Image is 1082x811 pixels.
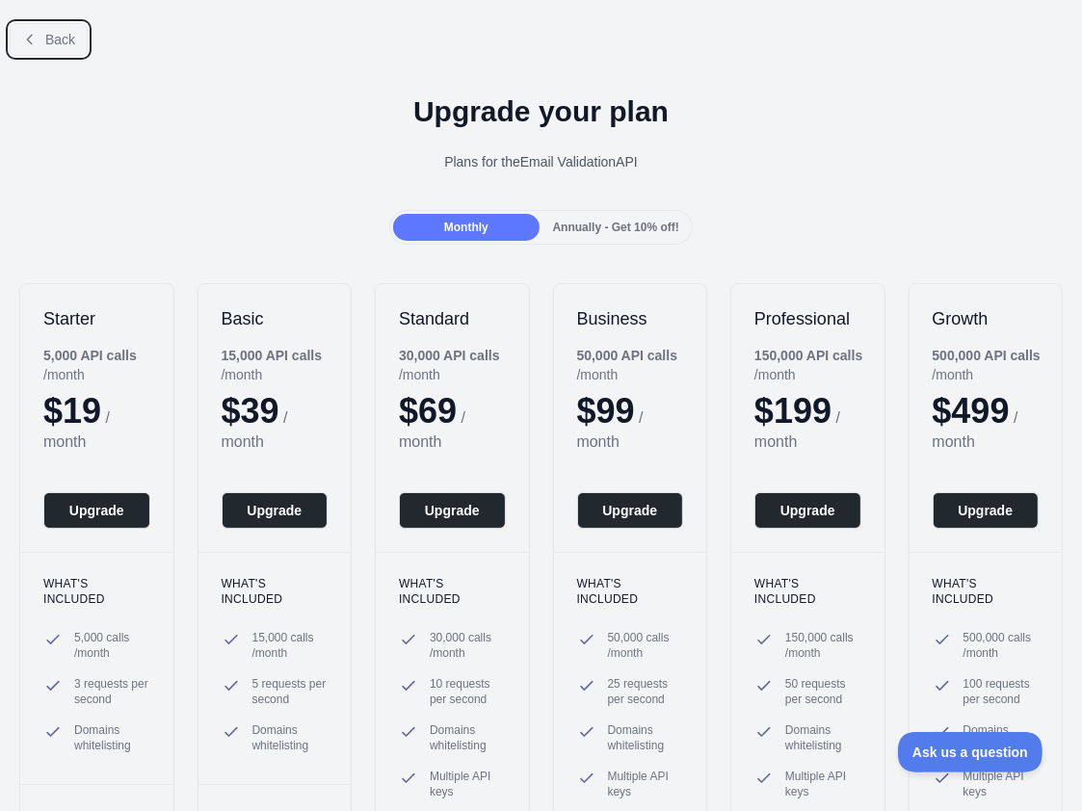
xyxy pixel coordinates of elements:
[963,722,1040,753] span: Domains whitelisting
[963,769,1040,799] span: Multiple API keys
[785,722,861,753] span: Domains whitelisting
[898,732,1043,772] iframe: Toggle Customer Support
[430,769,506,799] span: Multiple API keys
[608,722,684,753] span: Domains whitelisting
[74,722,150,753] span: Domains whitelisting
[252,722,329,753] span: Domains whitelisting
[430,722,506,753] span: Domains whitelisting
[608,769,684,799] span: Multiple API keys
[785,769,861,799] span: Multiple API keys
